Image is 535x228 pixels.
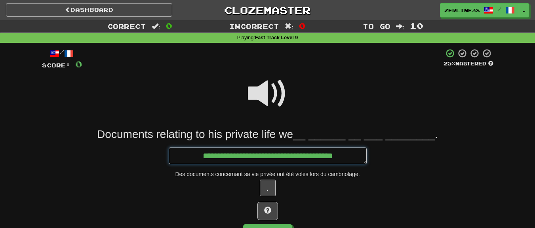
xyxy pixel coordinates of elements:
[396,23,405,30] span: :
[285,23,293,30] span: :
[444,7,480,14] span: Zerline38
[257,202,278,220] button: Hint!
[42,127,493,142] div: Documents relating to his private life we__ ______ __ ___ ________.
[440,3,519,17] a: Zerline38 /
[6,3,172,17] a: Dashboard
[107,22,146,30] span: Correct
[75,59,82,69] span: 0
[444,60,493,67] div: Mastered
[229,22,279,30] span: Incorrect
[363,22,390,30] span: To go
[299,21,306,31] span: 0
[152,23,160,30] span: :
[497,6,501,12] span: /
[42,170,493,178] div: Des documents concernant sa vie privée ont été volés lors du cambriolage.
[444,60,455,67] span: 25 %
[410,21,423,31] span: 10
[166,21,172,31] span: 0
[42,48,82,58] div: /
[42,62,70,69] span: Score:
[255,35,298,40] strong: Fast Track Level 9
[184,3,350,17] a: Clozemaster
[260,180,276,196] button: .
